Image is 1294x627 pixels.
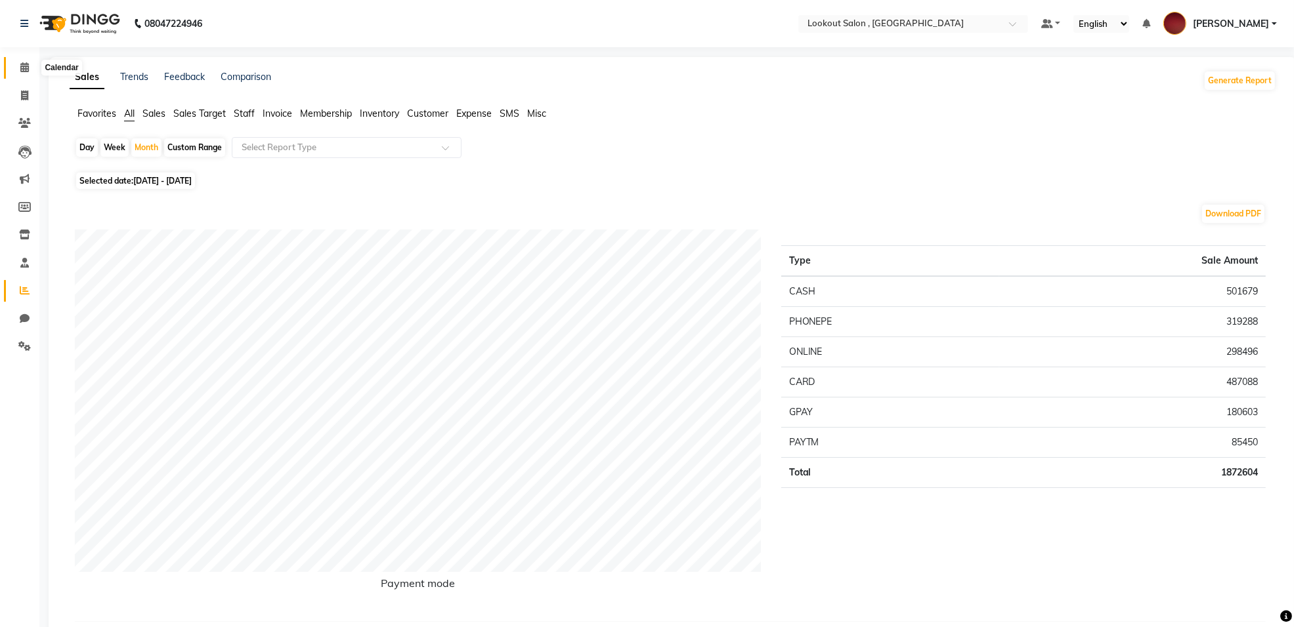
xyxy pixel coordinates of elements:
span: Invoice [263,108,292,119]
div: Week [100,138,129,157]
button: Generate Report [1205,71,1275,90]
th: Type [781,246,999,277]
img: logo [33,5,123,42]
td: CARD [781,367,999,397]
div: Calendar [41,60,81,76]
td: CASH [781,276,999,307]
th: Sale Amount [999,246,1266,277]
td: 85450 [999,428,1266,458]
span: Membership [300,108,352,119]
td: Total [781,458,999,488]
span: Inventory [360,108,399,119]
a: Comparison [221,71,271,83]
td: ONLINE [781,337,999,367]
td: 319288 [999,307,1266,337]
b: 08047224946 [144,5,202,42]
span: SMS [500,108,519,119]
span: All [124,108,135,119]
td: 501679 [999,276,1266,307]
td: PAYTM [781,428,999,458]
span: [DATE] - [DATE] [133,176,192,186]
span: Selected date: [76,172,195,189]
div: Month [131,138,162,157]
span: Sales Target [173,108,226,119]
td: 298496 [999,337,1266,367]
td: 180603 [999,397,1266,428]
td: GPAY [781,397,999,428]
span: Sales [142,108,165,119]
span: [PERSON_NAME] [1193,17,1269,31]
td: 1872604 [999,458,1266,488]
td: PHONEPE [781,307,999,337]
div: Custom Range [164,138,225,157]
a: Trends [120,71,148,83]
span: Customer [407,108,448,119]
span: Staff [234,108,255,119]
td: 487088 [999,367,1266,397]
button: Download PDF [1202,205,1264,223]
span: Misc [527,108,546,119]
img: KRISHNA SHAH [1163,12,1186,35]
span: Expense [456,108,492,119]
span: Favorites [77,108,116,119]
a: Feedback [164,71,205,83]
div: Day [76,138,98,157]
h6: Payment mode [75,577,762,595]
